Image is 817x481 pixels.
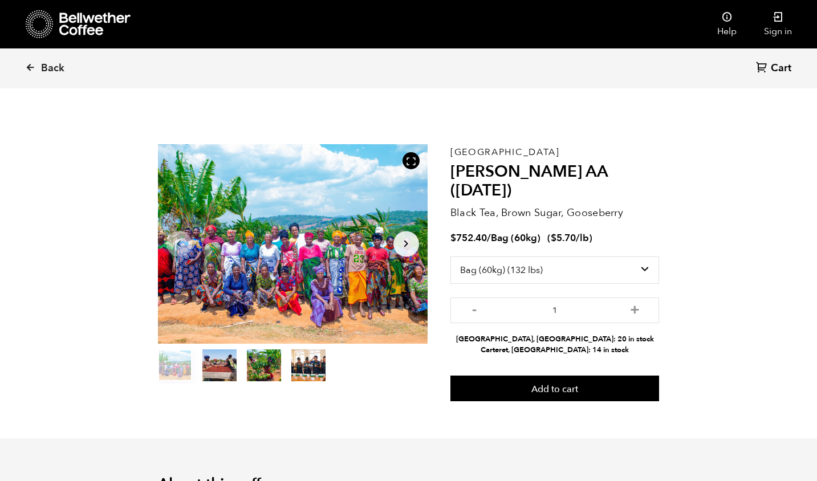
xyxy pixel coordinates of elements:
span: Back [41,62,64,75]
li: Carteret, [GEOGRAPHIC_DATA]: 14 in stock [450,345,660,356]
span: /lb [576,231,589,244]
p: Black Tea, Brown Sugar, Gooseberry [450,205,660,221]
button: + [628,303,642,315]
bdi: 752.40 [450,231,487,244]
button: - [468,303,482,315]
h2: [PERSON_NAME] AA ([DATE]) [450,162,660,201]
span: $ [551,231,556,244]
a: Cart [756,61,794,76]
li: [GEOGRAPHIC_DATA], [GEOGRAPHIC_DATA]: 20 in stock [450,334,660,345]
span: Bag (60kg) [491,231,540,244]
span: / [487,231,491,244]
span: ( ) [547,231,592,244]
bdi: 5.70 [551,231,576,244]
span: $ [450,231,456,244]
button: Add to cart [450,376,660,402]
span: Cart [771,62,791,75]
